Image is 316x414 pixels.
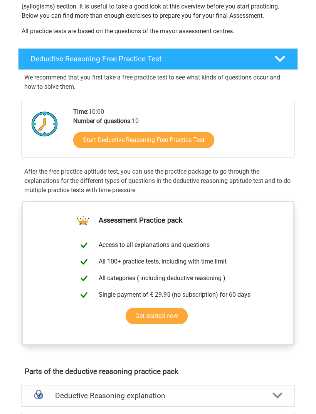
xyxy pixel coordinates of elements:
[25,367,291,376] h4: Parts of the deductive reasoning practice pack
[126,308,188,324] a: Get started now
[15,49,301,70] a: Deductive Reasoning Free Practice Test
[67,108,294,158] div: 10:00 10
[31,388,46,404] img: deductive reasoning explanations
[30,55,263,64] h4: Deductive Reasoning Free Practice Test
[73,108,89,116] b: Time:
[18,385,298,407] a: explanations Deductive Reasoning explanation
[21,167,295,195] div: After the free practice aptitude test, you can use the practice package to go through the explana...
[55,392,261,400] h4: Deductive Reasoning explanation
[24,73,292,92] p: We recommend that you first take a free practice test to see what kinds of questions occur and ho...
[22,27,294,36] p: All practice tests are based on the questions of the mayor assessment centres.
[73,118,132,125] b: Number of questions:
[28,108,62,141] img: Clock
[73,132,214,149] a: Start Deductive Reasoning Free Practice Test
